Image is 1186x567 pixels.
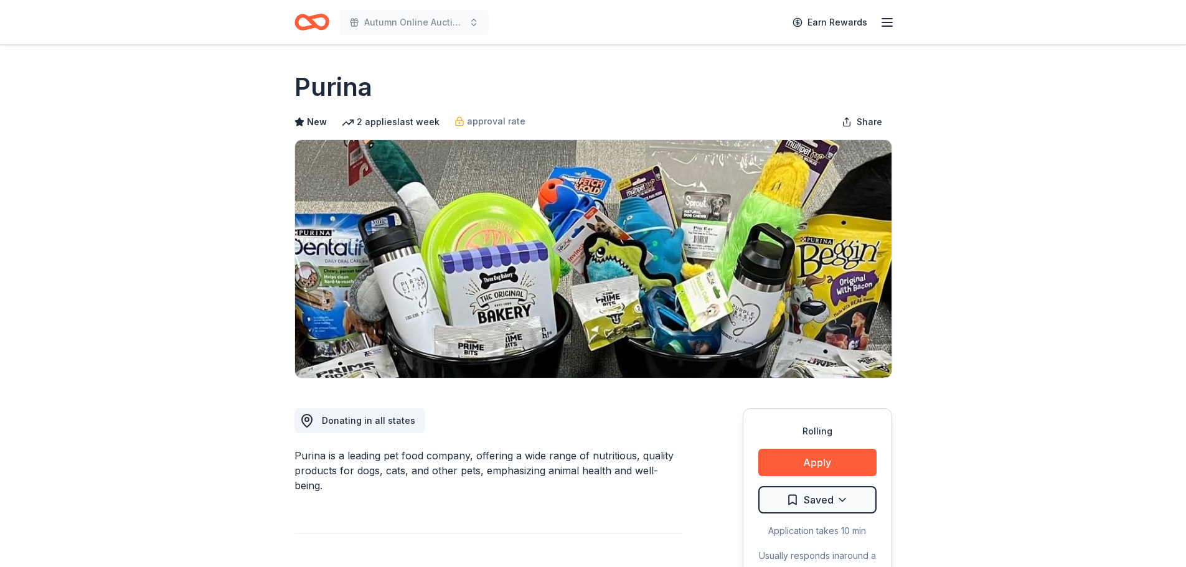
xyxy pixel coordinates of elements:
[758,523,877,538] div: Application takes 10 min
[364,15,464,30] span: Autumn Online Auction & Basket Social
[467,114,525,129] span: approval rate
[294,7,329,37] a: Home
[295,140,892,378] img: Image for Purina
[294,448,683,493] div: Purina is a leading pet food company, offering a wide range of nutritious, quality products for d...
[857,115,882,129] span: Share
[832,110,892,134] button: Share
[804,492,834,508] span: Saved
[785,11,875,34] a: Earn Rewards
[758,486,877,513] button: Saved
[322,415,415,426] span: Donating in all states
[342,115,440,129] div: 2 applies last week
[339,10,489,35] button: Autumn Online Auction & Basket Social
[758,449,877,476] button: Apply
[307,115,327,129] span: New
[294,70,372,105] h1: Purina
[454,114,525,129] a: approval rate
[758,424,877,439] div: Rolling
